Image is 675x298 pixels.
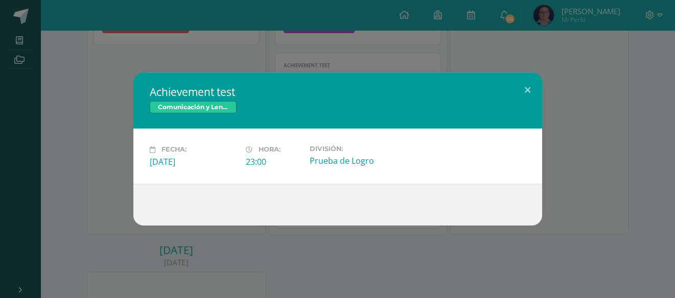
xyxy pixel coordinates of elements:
[161,146,187,154] span: Fecha:
[259,146,281,154] span: Hora:
[150,85,526,99] h2: Achievement test
[246,156,301,167] div: 23:00
[150,101,237,113] span: Comunicación y Lenguaje, Idioma Extranjero Inglés
[150,156,238,167] div: [DATE]
[310,155,398,166] div: Prueba de Logro
[310,145,398,153] label: División:
[513,72,542,107] button: Close (Esc)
